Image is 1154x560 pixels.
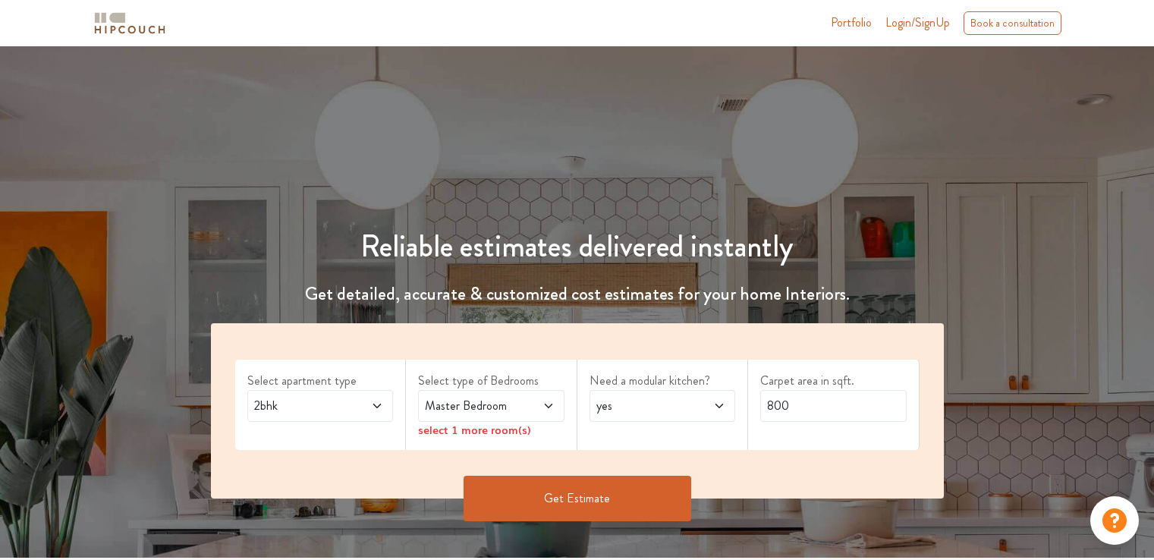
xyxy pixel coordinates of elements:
[92,6,168,40] span: logo-horizontal.svg
[885,14,950,31] span: Login/SignUp
[964,11,1061,35] div: Book a consultation
[422,397,521,415] span: Master Bedroom
[202,228,953,265] h1: Reliable estimates delivered instantly
[760,372,907,390] label: Carpet area in sqft.
[590,372,736,390] label: Need a modular kitchen?
[247,372,394,390] label: Select apartment type
[593,397,693,415] span: yes
[418,372,564,390] label: Select type of Bedrooms
[418,422,564,438] div: select 1 more room(s)
[92,10,168,36] img: logo-horizontal.svg
[760,390,907,422] input: Enter area sqft
[251,397,351,415] span: 2bhk
[831,14,872,32] a: Portfolio
[202,283,953,305] h4: Get detailed, accurate & customized cost estimates for your home Interiors.
[464,476,691,521] button: Get Estimate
